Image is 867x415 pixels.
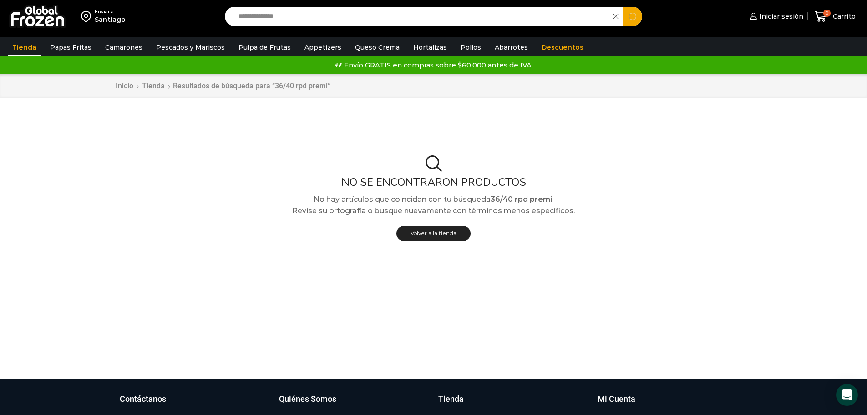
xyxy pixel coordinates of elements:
a: Descuentos [537,39,588,56]
div: Enviar a [95,9,126,15]
a: Tienda [438,393,588,414]
a: Camarones [101,39,147,56]
div: Santiago [95,15,126,24]
a: Quiénes Somos [279,393,429,414]
a: Pescados y Mariscos [152,39,229,56]
p: No hay artículos que coincidan con tu búsqueda Revise su ortografía o busque nuevamente con térmi... [108,194,759,217]
strong: 36/40 rpd premi. [491,195,554,204]
div: Open Intercom Messenger [836,384,858,406]
button: Search button [623,7,642,26]
span: Carrito [831,12,856,21]
a: Appetizers [300,39,346,56]
a: Contáctanos [120,393,270,414]
a: Queso Crema [350,39,404,56]
a: Volver a la tienda [396,226,471,241]
a: Mi Cuenta [598,393,748,414]
nav: Breadcrumb [115,81,330,92]
img: address-field-icon.svg [81,9,95,24]
a: Tienda [8,39,41,56]
a: Tienda [142,81,165,92]
a: Pulpa de Frutas [234,39,295,56]
a: Pollos [456,39,486,56]
h3: Tienda [438,393,464,405]
a: Iniciar sesión [748,7,803,26]
h1: Resultados de búsqueda para “36/40 rpd premi” [173,82,330,90]
h3: Mi Cuenta [598,393,635,405]
h3: Contáctanos [120,393,166,405]
span: Iniciar sesión [757,12,803,21]
h3: Quiénes Somos [279,393,336,405]
a: 0 Carrito [812,6,858,27]
a: Abarrotes [490,39,532,56]
span: 0 [823,10,831,17]
span: Volver a la tienda [411,230,456,236]
a: Inicio [115,81,134,92]
a: Papas Fritas [46,39,96,56]
a: Hortalizas [409,39,451,56]
h2: No se encontraron productos [108,176,759,189]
